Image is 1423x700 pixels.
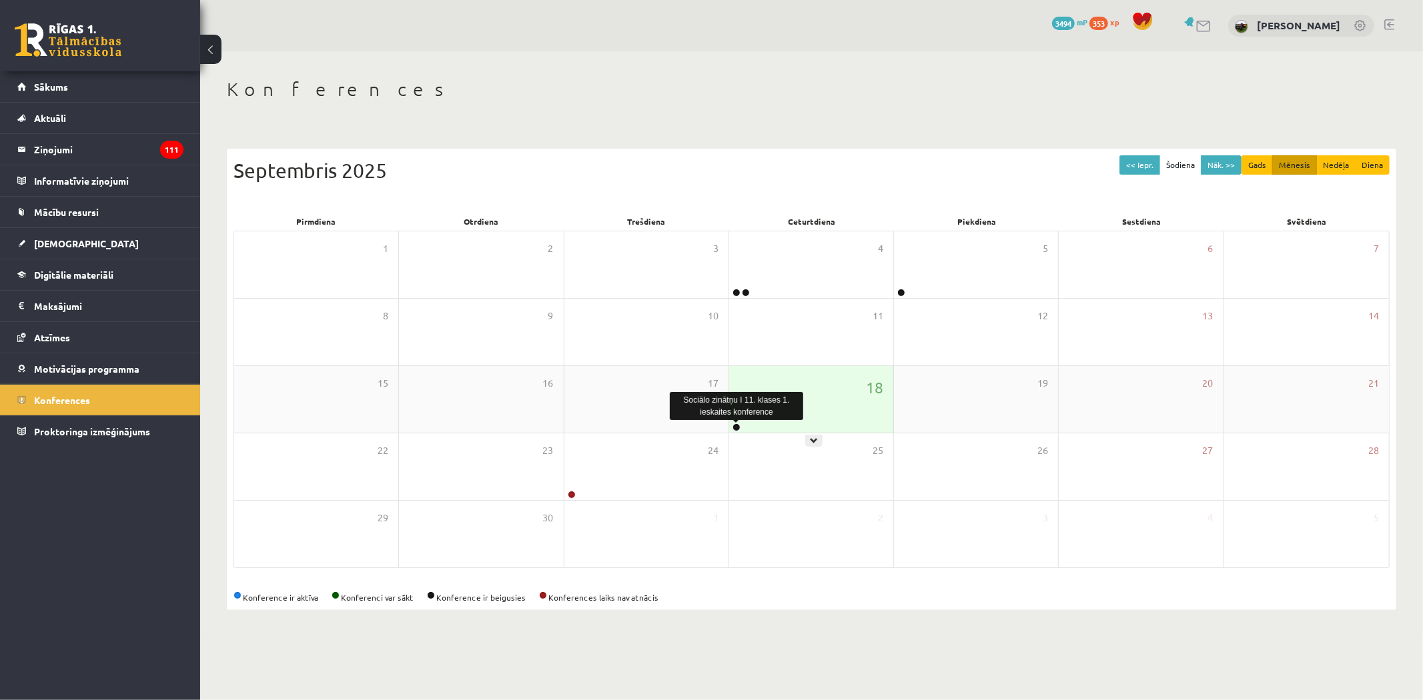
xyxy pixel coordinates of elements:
i: 111 [160,141,183,159]
a: Rīgas 1. Tālmācības vidusskola [15,23,121,57]
span: 28 [1368,443,1379,458]
span: 22 [378,443,388,458]
a: Maksājumi [17,291,183,321]
span: 1 [713,511,719,525]
span: 18 [866,376,883,399]
a: Atzīmes [17,322,183,353]
a: [PERSON_NAME] [1257,19,1340,32]
a: 3494 mP [1052,17,1087,27]
button: Diena [1355,155,1390,175]
span: Sākums [34,81,68,93]
button: Šodiena [1159,155,1202,175]
button: Gads [1242,155,1273,175]
div: Trešdiena [564,212,729,231]
span: [DEMOGRAPHIC_DATA] [34,237,139,249]
span: 353 [1089,17,1108,30]
span: 2 [878,511,883,525]
span: 16 [543,376,554,391]
div: Septembris 2025 [233,155,1390,185]
button: Mēnesis [1272,155,1317,175]
legend: Maksājumi [34,291,183,321]
span: 9 [548,309,554,323]
span: 3 [713,241,719,256]
span: 1 [383,241,388,256]
button: Nāk. >> [1201,155,1242,175]
h1: Konferences [227,78,1396,101]
button: << Iepr. [1119,155,1160,175]
span: 30 [543,511,554,525]
span: 13 [1203,309,1214,323]
span: 19 [1037,376,1048,391]
legend: Informatīvie ziņojumi [34,165,183,196]
a: Konferences [17,385,183,415]
div: Pirmdiena [233,212,399,231]
span: 20 [1203,376,1214,391]
div: Konference ir aktīva Konferenci var sākt Konference ir beigusies Konferences laiks nav atnācis [233,591,1390,603]
span: 4 [1208,511,1214,525]
span: 21 [1368,376,1379,391]
a: Mācību resursi [17,197,183,227]
span: 5 [1043,241,1048,256]
span: 3 [1043,511,1048,525]
span: 26 [1037,443,1048,458]
span: Mācību resursi [34,206,99,218]
span: 15 [378,376,388,391]
span: Konferences [34,394,90,406]
span: Atzīmes [34,331,70,343]
span: 27 [1203,443,1214,458]
span: Digitālie materiāli [34,269,113,281]
span: 14 [1368,309,1379,323]
span: 4 [878,241,883,256]
span: Motivācijas programma [34,363,139,375]
span: 5 [1374,511,1379,525]
a: Proktoringa izmēģinājums [17,416,183,447]
span: 6 [1208,241,1214,256]
span: 17 [708,376,719,391]
span: 25 [873,443,883,458]
span: 8 [383,309,388,323]
a: Ziņojumi111 [17,134,183,165]
span: 29 [378,511,388,525]
a: Aktuāli [17,103,183,133]
a: Sākums [17,71,183,102]
span: 2 [548,241,554,256]
span: mP [1077,17,1087,27]
span: Proktoringa izmēģinājums [34,425,150,437]
span: 23 [543,443,554,458]
div: Piekdiena [894,212,1059,231]
div: Otrdiena [399,212,564,231]
div: Svētdiena [1224,212,1390,231]
span: 7 [1374,241,1379,256]
button: Nedēļa [1316,155,1356,175]
legend: Ziņojumi [34,134,183,165]
span: 12 [1037,309,1048,323]
span: Aktuāli [34,112,66,124]
a: Informatīvie ziņojumi [17,165,183,196]
div: Sestdiena [1059,212,1225,231]
a: [DEMOGRAPHIC_DATA] [17,228,183,259]
img: Guntis Smalkais [1235,20,1248,33]
span: 11 [873,309,883,323]
div: Ceturtdiena [729,212,895,231]
span: 24 [708,443,719,458]
a: Motivācijas programma [17,353,183,384]
span: 10 [708,309,719,323]
a: Digitālie materiāli [17,259,183,290]
a: 353 xp [1089,17,1125,27]
span: 3494 [1052,17,1075,30]
span: xp [1110,17,1119,27]
div: Sociālo zinātņu I 11. klases 1. ieskaites konference [670,392,803,420]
